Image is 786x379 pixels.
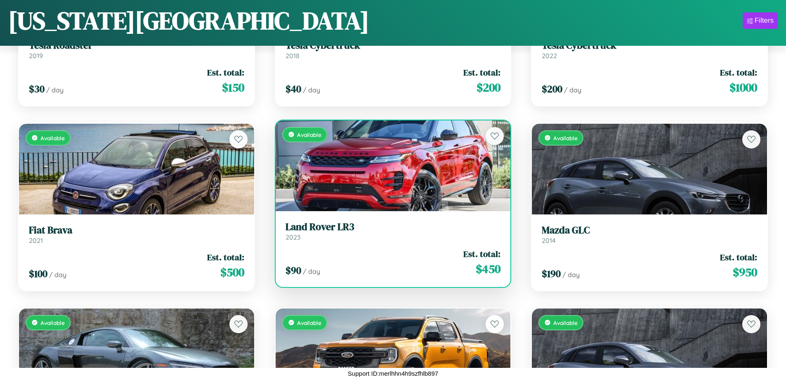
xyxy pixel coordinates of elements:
[29,52,43,60] span: 2019
[29,236,43,245] span: 2021
[303,267,320,275] span: / day
[542,40,757,60] a: Tesla Cybertruck2022
[8,4,369,38] h1: [US_STATE][GEOGRAPHIC_DATA]
[542,236,556,245] span: 2014
[733,264,757,280] span: $ 950
[463,66,500,78] span: Est. total:
[348,368,438,379] p: Support ID: merlhhn4h9szfhlb897
[463,248,500,260] span: Est. total:
[553,134,578,141] span: Available
[303,86,320,94] span: / day
[542,267,561,280] span: $ 190
[46,86,64,94] span: / day
[477,79,500,96] span: $ 200
[297,319,321,326] span: Available
[286,264,301,277] span: $ 90
[720,251,757,263] span: Est. total:
[542,82,562,96] span: $ 200
[220,264,244,280] span: $ 500
[542,224,757,245] a: Mazda GLC2014
[222,79,244,96] span: $ 150
[29,40,244,60] a: Tesla Roadster2019
[542,52,557,60] span: 2022
[29,82,45,96] span: $ 30
[286,52,300,60] span: 2018
[286,40,501,52] h3: Tesla Cybertruck
[297,131,321,138] span: Available
[553,319,578,326] span: Available
[29,224,244,245] a: Fiat Brava2021
[743,12,778,29] button: Filters
[40,319,65,326] span: Available
[29,267,47,280] span: $ 100
[729,79,757,96] span: $ 1000
[286,82,301,96] span: $ 40
[207,66,244,78] span: Est. total:
[207,251,244,263] span: Est. total:
[562,271,580,279] span: / day
[49,271,66,279] span: / day
[755,16,774,25] div: Filters
[542,224,757,236] h3: Mazda GLC
[29,224,244,236] h3: Fiat Brava
[564,86,581,94] span: / day
[720,66,757,78] span: Est. total:
[286,221,501,241] a: Land Rover LR32023
[286,221,501,233] h3: Land Rover LR3
[476,261,500,277] span: $ 450
[286,233,300,241] span: 2023
[29,40,244,52] h3: Tesla Roadster
[40,134,65,141] span: Available
[286,40,501,60] a: Tesla Cybertruck2018
[542,40,757,52] h3: Tesla Cybertruck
